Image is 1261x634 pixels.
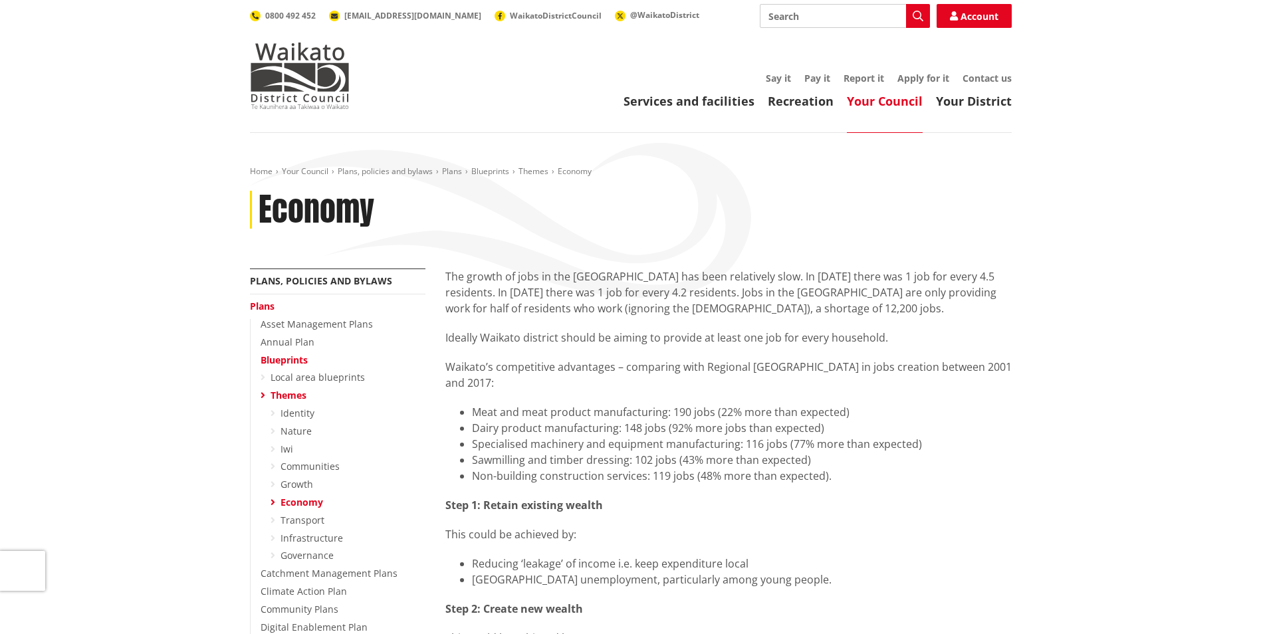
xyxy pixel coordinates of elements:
a: Transport [281,514,324,526]
a: Governance [281,549,334,562]
span: WaikatoDistrictCouncil [510,10,602,21]
a: Infrastructure [281,532,343,544]
a: Contact us [963,72,1012,84]
a: Annual Plan [261,336,314,348]
a: Your Council [282,165,328,177]
a: Iwi [281,443,293,455]
strong: Step 1: Retain existing wealth [445,498,603,512]
a: Home [250,165,273,177]
a: Account [937,4,1012,28]
h1: Economy [259,191,374,229]
a: Plans, policies and bylaws [338,165,433,177]
li: Sawmilling and timber dressing: 102 jobs (43% more than expected) [472,452,1012,468]
p: Ideally Waikato district should be aiming to provide at least one job for every household. [445,330,1012,346]
a: Your Council [847,93,923,109]
span: [EMAIL_ADDRESS][DOMAIN_NAME] [344,10,481,21]
span: Economy [558,165,592,177]
p: This could be achieved by: [445,526,1012,542]
a: [EMAIL_ADDRESS][DOMAIN_NAME] [329,10,481,21]
a: Climate Action Plan [261,585,347,597]
li: Reducing ‘leakage’ of income i.e. keep expenditure local [472,556,1012,572]
a: Apply for it [897,72,949,84]
a: Catchment Management Plans [261,567,398,580]
li: [GEOGRAPHIC_DATA] unemployment, particularly among young people. [472,572,1012,587]
a: 0800 492 452 [250,10,316,21]
a: Growth [281,478,313,490]
a: Say it [766,72,791,84]
a: Nature [281,425,312,437]
a: Plans [250,300,275,312]
a: Plans [442,165,462,177]
a: Community Plans [261,603,338,615]
a: Economy [281,496,323,508]
a: Blueprints [471,165,509,177]
li: Specialised machinery and equipment manufacturing: 116 jobs (77% more than expected) [472,436,1012,452]
a: Your District [936,93,1012,109]
span: 0800 492 452 [265,10,316,21]
a: Communities [281,460,340,473]
a: Themes [271,389,306,401]
a: @WaikatoDistrict [615,9,699,21]
a: Pay it [804,72,830,84]
a: Identity [281,407,314,419]
a: Blueprints [261,354,308,366]
a: Themes [518,165,548,177]
li: Meat and meat product manufacturing: 190 jobs (22% more than expected) [472,404,1012,420]
a: WaikatoDistrictCouncil [495,10,602,21]
a: Recreation [768,93,834,109]
a: Plans, policies and bylaws [250,274,392,287]
img: Waikato District Council - Te Kaunihera aa Takiwaa o Waikato [250,43,350,109]
span: @WaikatoDistrict [630,9,699,21]
strong: Step 2: Create new wealth [445,601,583,616]
li: Dairy product manufacturing: 148 jobs (92% more jobs than expected) [472,420,1012,436]
a: Asset Management Plans [261,318,373,330]
li: Non-building construction services: 119 jobs (48% more than expected). [472,468,1012,484]
a: Local area blueprints [271,371,365,383]
nav: breadcrumb [250,166,1012,177]
a: Digital Enablement Plan [261,621,368,633]
a: Report it [844,72,884,84]
a: Services and facilities [624,93,754,109]
input: Search input [760,4,930,28]
p: Waikato’s competitive advantages – comparing with Regional [GEOGRAPHIC_DATA] in jobs creation bet... [445,359,1012,391]
p: The growth of jobs in the [GEOGRAPHIC_DATA] has been relatively slow. In [DATE] there was 1 job f... [445,268,1012,316]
